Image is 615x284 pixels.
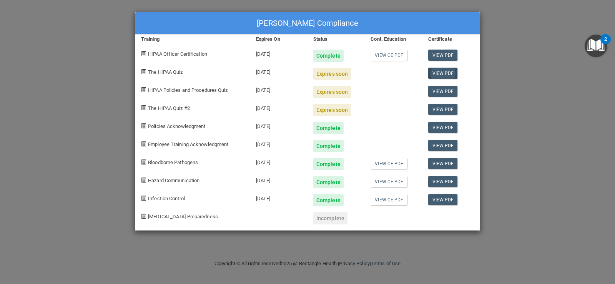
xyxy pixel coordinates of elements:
a: View PDF [428,194,458,205]
a: View CE PDF [371,176,407,187]
span: HIPAA Policies and Procedures Quiz [148,87,228,93]
div: Certificate [422,35,480,44]
a: View PDF [428,140,458,151]
div: Complete [313,158,344,170]
span: Policies Acknowledgment [148,123,205,129]
div: Expires On [250,35,307,44]
a: View PDF [428,176,458,187]
span: HIPAA Officer Certification [148,51,207,57]
div: Incomplete [313,212,347,224]
a: View CE PDF [371,158,407,169]
span: The HIPAA Quiz #2 [148,105,190,111]
span: Hazard Communication [148,178,199,183]
div: [DATE] [250,188,307,206]
span: Infection Control [148,196,185,201]
div: Expires soon [313,104,351,116]
div: Status [307,35,365,44]
span: The HIPAA Quiz [148,69,183,75]
div: [DATE] [250,152,307,170]
div: [DATE] [250,80,307,98]
div: [DATE] [250,134,307,152]
div: [PERSON_NAME] Compliance [135,12,480,35]
div: [DATE] [250,170,307,188]
button: Open Resource Center, 2 new notifications [585,35,607,57]
a: View PDF [428,158,458,169]
span: Employee Training Acknowledgment [148,141,228,147]
div: [DATE] [250,44,307,62]
div: Complete [313,140,344,152]
a: View PDF [428,122,458,133]
a: View PDF [428,104,458,115]
a: View PDF [428,68,458,79]
div: Complete [313,122,344,134]
div: Complete [313,194,344,206]
a: View CE PDF [371,194,407,205]
div: 2 [604,39,607,49]
div: Cont. Education [365,35,422,44]
a: View PDF [428,86,458,97]
div: [DATE] [250,98,307,116]
a: View CE PDF [371,50,407,61]
div: Complete [313,50,344,62]
span: Bloodborne Pathogens [148,159,198,165]
span: [MEDICAL_DATA] Preparedness [148,214,218,219]
div: Complete [313,176,344,188]
div: [DATE] [250,116,307,134]
div: Training [135,35,250,44]
div: Expires soon [313,86,351,98]
div: Expires soon [313,68,351,80]
a: View PDF [428,50,458,61]
div: [DATE] [250,62,307,80]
